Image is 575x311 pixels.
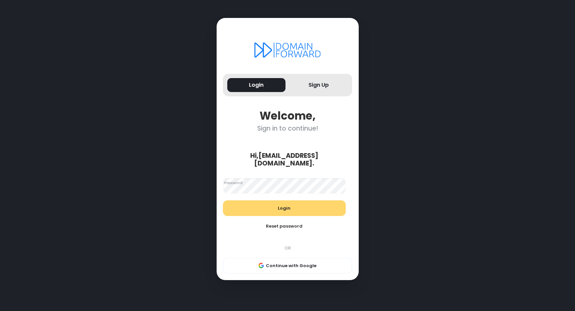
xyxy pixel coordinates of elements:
button: Sign Up [290,78,348,92]
div: Hi, [EMAIL_ADDRESS][DOMAIN_NAME] . [220,152,349,167]
div: Welcome, [223,109,352,122]
button: Continue with Google [223,258,352,274]
div: OR [220,245,355,252]
div: Sign in to continue! [223,125,352,132]
button: Login [227,78,286,92]
button: Reset password [223,218,346,234]
button: Login [223,200,346,216]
